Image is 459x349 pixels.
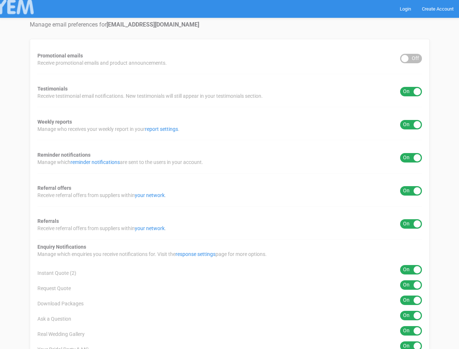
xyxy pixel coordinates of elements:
[37,330,85,338] span: Real Wedding Gallery
[145,126,178,132] a: report settings
[37,92,263,100] span: Receive testimonial email notifications. New testimonials will still appear in your testimonials ...
[37,218,59,224] strong: Referrals
[71,159,120,165] a: reminder notifications
[37,300,84,307] span: Download Packages
[37,86,68,92] strong: Testimonials
[37,269,76,277] span: Instant Quote (2)
[37,225,166,232] span: Receive referral offers from suppliers within .
[106,21,199,28] strong: [EMAIL_ADDRESS][DOMAIN_NAME]
[37,159,203,166] span: Manage which are sent to the users in your account.
[37,244,86,250] strong: Enquiry Notifications
[176,251,216,257] a: response settings
[30,21,430,28] h4: Manage email preferences for
[37,152,90,158] strong: Reminder notifications
[37,185,71,191] strong: Referral offers
[37,59,167,67] span: Receive promotional emails and product announcements.
[37,315,71,322] span: Ask a Question
[135,192,165,198] a: your network
[37,250,267,258] span: Manage which enquiries you receive notifications for. Visit the page for more options.
[37,285,71,292] span: Request Quote
[37,192,166,199] span: Receive referral offers from suppliers within .
[37,125,180,133] span: Manage who receives your weekly report in your .
[135,225,165,231] a: your network
[37,53,83,59] strong: Promotional emails
[37,119,72,125] strong: Weekly reports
